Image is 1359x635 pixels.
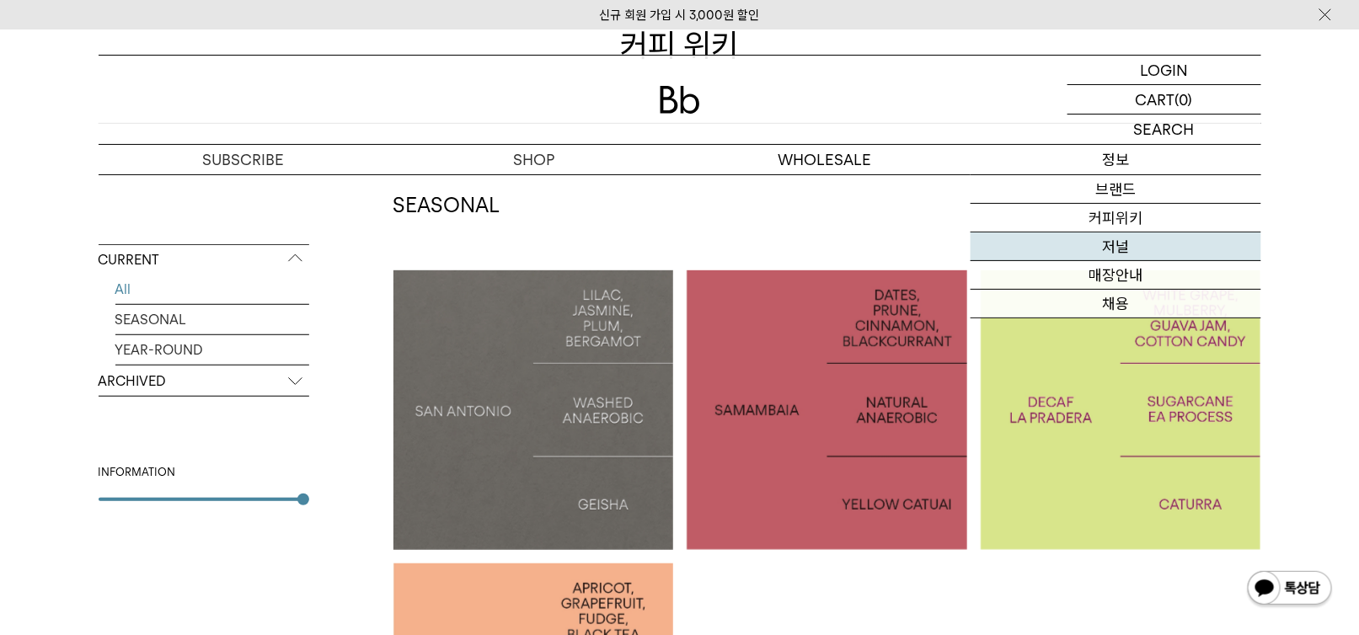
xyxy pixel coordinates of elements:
[687,270,967,551] a: 브라질 사맘바이아BRAZIL SAMAMBAIA
[971,261,1261,290] a: 매장안내
[660,86,700,114] img: 로고
[99,366,309,397] p: ARCHIVED
[1136,85,1175,114] p: CART
[1134,115,1195,144] p: SEARCH
[99,145,389,174] a: SUBSCRIBE
[971,232,1261,261] a: 저널
[115,335,309,365] a: YEAR-ROUND
[393,191,1261,220] h2: SEASONAL
[680,145,971,174] p: WHOLESALE
[115,275,309,304] a: All
[393,270,674,551] a: 산 안토니오: 게이샤SAN ANTONIO: GEISHA
[600,8,760,23] a: 신규 회원 가입 시 3,000원 할인
[1246,569,1334,610] img: 카카오톡 채널 1:1 채팅 버튼
[115,305,309,334] a: SEASONAL
[1067,56,1261,85] a: LOGIN
[971,290,1261,318] a: 채용
[99,464,309,481] div: INFORMATION
[1175,85,1193,114] p: (0)
[1067,85,1261,115] a: CART (0)
[971,145,1261,174] p: 정보
[981,270,1261,551] a: 콜롬비아 라 프라데라 디카페인 COLOMBIA LA PRADERA DECAF
[99,245,309,275] p: CURRENT
[971,175,1261,204] a: 브랜드
[389,145,680,174] a: SHOP
[971,204,1261,232] a: 커피위키
[1140,56,1188,84] p: LOGIN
